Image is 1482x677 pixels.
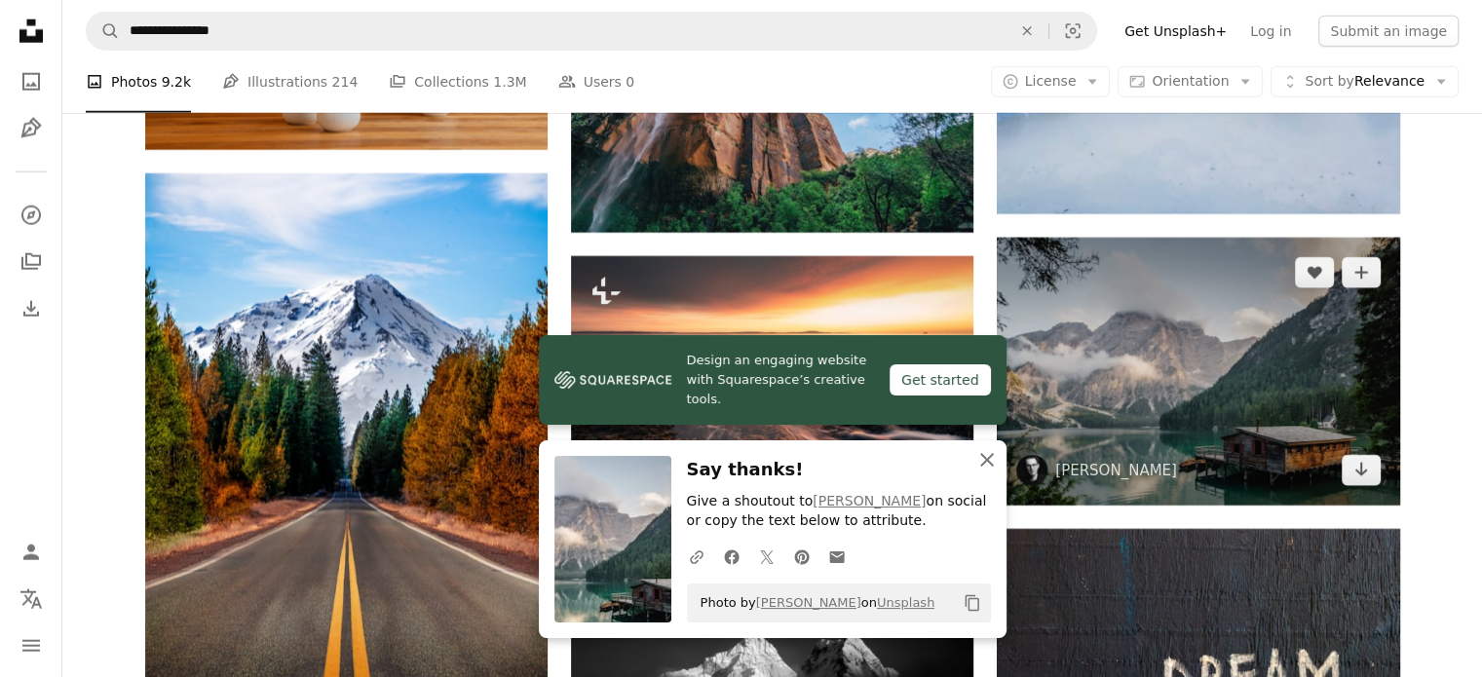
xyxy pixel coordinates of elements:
img: Go to Luca Bravo's profile [1016,455,1047,486]
button: Sort byRelevance [1271,66,1459,97]
span: Relevance [1305,72,1425,92]
span: 0 [626,71,634,93]
a: [PERSON_NAME] [1055,461,1177,480]
a: Share on Twitter [749,537,784,576]
a: Log in [1238,16,1303,47]
a: [PERSON_NAME] [813,493,926,508]
button: Visual search [1049,13,1096,50]
a: Users 0 [558,51,635,113]
span: License [1025,73,1077,89]
p: Give a shoutout to on social or copy the text below to attribute. [687,492,991,531]
a: Photos [12,62,51,101]
img: the sun is setting over the water and rocks [571,256,973,524]
span: 1.3M [493,71,526,93]
a: [PERSON_NAME] [756,595,861,610]
a: Illustrations 214 [222,51,358,113]
button: Language [12,580,51,619]
a: Explore [12,196,51,235]
a: Collections [12,243,51,282]
a: Share on Pinterest [784,537,819,576]
a: Download History [12,289,51,328]
button: Copy to clipboard [956,586,989,620]
button: Submit an image [1318,16,1459,47]
button: Orientation [1118,66,1263,97]
a: Home — Unsplash [12,12,51,55]
a: gray concrete road between green trees and mountain during daytime [145,446,548,464]
button: Add to Collection [1342,257,1381,288]
a: Unsplash [877,595,934,610]
button: Like [1295,257,1334,288]
span: Design an engaging website with Squarespace’s creative tools. [687,351,874,409]
h3: Say thanks! [687,456,991,484]
span: 214 [332,71,359,93]
button: License [991,66,1111,97]
a: Get Unsplash+ [1113,16,1238,47]
button: Menu [12,626,51,665]
form: Find visuals sitewide [86,12,1097,51]
span: Sort by [1305,73,1353,89]
a: Collections 1.3M [389,51,526,113]
a: Log in / Sign up [12,533,51,572]
a: brown house near body of water [997,362,1399,380]
div: Get started [890,364,991,395]
button: Clear [1006,13,1048,50]
button: Search Unsplash [87,13,120,50]
a: Dream Big text [997,654,1399,671]
a: Download [1342,455,1381,486]
a: Share over email [819,537,855,576]
img: file-1606177908946-d1eed1cbe4f5image [554,365,671,395]
span: Orientation [1152,73,1229,89]
a: Illustrations [12,109,51,148]
span: Photo by on [691,587,935,619]
img: brown house near body of water [997,238,1399,506]
a: Design an engaging website with Squarespace’s creative tools.Get started [539,335,1007,425]
a: Share on Facebook [714,537,749,576]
